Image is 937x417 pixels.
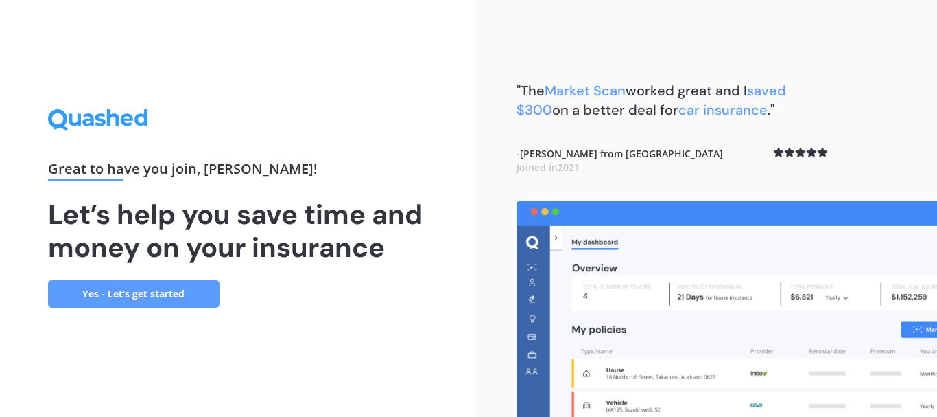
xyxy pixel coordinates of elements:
[517,201,937,417] img: dashboard.webp
[545,82,626,100] span: Market Scan
[48,198,428,264] h1: Let’s help you save time and money on your insurance
[517,82,786,119] b: "The worked great and I on a better deal for ."
[48,162,428,181] div: Great to have you join , [PERSON_NAME] !
[517,82,786,119] span: saved $300
[517,161,580,174] span: Joined in 2021
[517,147,723,174] b: - [PERSON_NAME] from [GEOGRAPHIC_DATA]
[48,280,220,308] a: Yes - Let’s get started
[678,101,768,119] span: car insurance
